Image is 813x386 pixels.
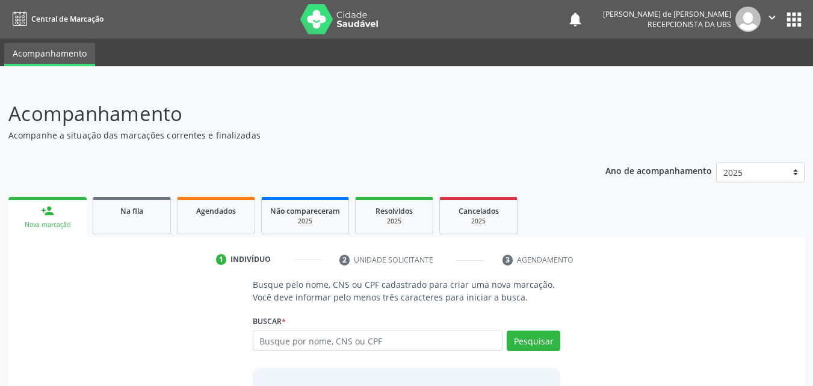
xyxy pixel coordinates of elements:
button: notifications [567,11,584,28]
p: Acompanhe a situação das marcações correntes e finalizadas [8,129,566,142]
p: Busque pelo nome, CNS ou CPF cadastrado para criar uma nova marcação. Você deve informar pelo men... [253,278,561,304]
img: img [735,7,761,32]
span: Não compareceram [270,206,340,216]
div: 2025 [448,217,509,226]
a: Central de Marcação [8,9,104,29]
button: Pesquisar [507,331,560,351]
button: apps [784,9,805,30]
div: [PERSON_NAME] de [PERSON_NAME] [603,9,731,19]
span: Central de Marcação [31,14,104,24]
div: person_add [41,204,54,217]
div: 1 [216,254,227,265]
a: Acompanhamento [4,43,95,66]
div: Nova marcação [17,220,78,229]
label: Buscar [253,312,286,331]
span: Agendados [196,206,236,216]
span: Cancelados [459,206,499,216]
p: Ano de acompanhamento [605,163,712,178]
div: 2025 [364,217,424,226]
p: Acompanhamento [8,99,566,129]
span: Resolvidos [376,206,413,216]
div: Indivíduo [230,254,271,265]
span: Na fila [120,206,143,216]
i:  [765,11,779,24]
input: Busque por nome, CNS ou CPF [253,331,503,351]
div: 2025 [270,217,340,226]
button:  [761,7,784,32]
span: Recepcionista da UBS [648,19,731,30]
